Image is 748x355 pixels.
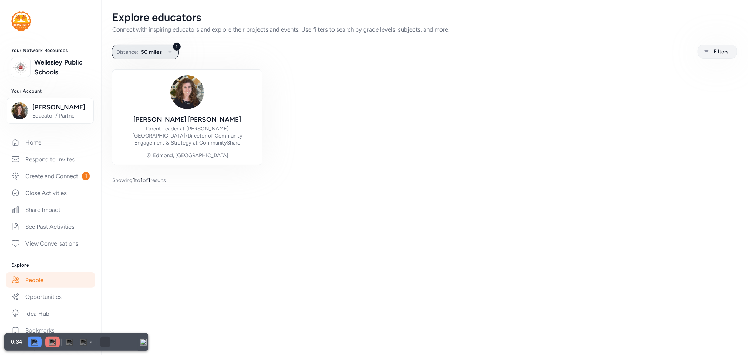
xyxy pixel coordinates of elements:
[133,115,241,125] div: [PERSON_NAME] [PERSON_NAME]
[6,289,95,304] a: Opportunities
[116,48,138,56] span: Distance:
[6,306,95,321] a: Idea Hub
[32,102,89,112] span: [PERSON_NAME]
[6,236,95,251] a: View Conversations
[173,42,181,51] div: 1
[112,176,166,184] span: Showing to of results
[11,88,90,94] h3: Your Account
[6,135,95,150] a: Home
[13,60,28,75] img: logo
[11,262,90,268] h3: Explore
[6,323,95,338] a: Bookmarks
[153,152,228,159] div: Edmond, [GEOGRAPHIC_DATA]
[6,272,95,288] a: People
[185,133,188,139] span: •
[11,48,90,53] h3: Your Network Resources
[6,219,95,234] a: See Past Activities
[148,176,150,183] span: 1
[6,168,95,184] a: Create and Connect1
[32,112,89,119] span: Educator / Partner
[118,125,256,146] div: Parent Leader at [PERSON_NAME][GEOGRAPHIC_DATA] Director of Community Engagement & Strategy at Co...
[141,48,162,56] span: 50 miles
[6,152,95,167] a: Respond to Invites
[112,45,179,59] button: 1Distance:50 miles
[6,202,95,217] a: Share Impact
[714,47,728,56] span: Filters
[34,58,90,77] a: Wellesley Public Schools
[82,172,90,180] span: 1
[11,11,31,31] img: logo
[170,75,204,109] img: Avatar
[133,176,135,183] span: 1
[112,25,737,34] div: Connect with inspiring educators and explore their projects and events. Use filters to search by ...
[6,185,95,201] a: Close Activities
[112,11,737,24] div: Explore educators
[7,98,94,124] button: [PERSON_NAME]Educator / Partner
[140,176,143,183] span: 1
